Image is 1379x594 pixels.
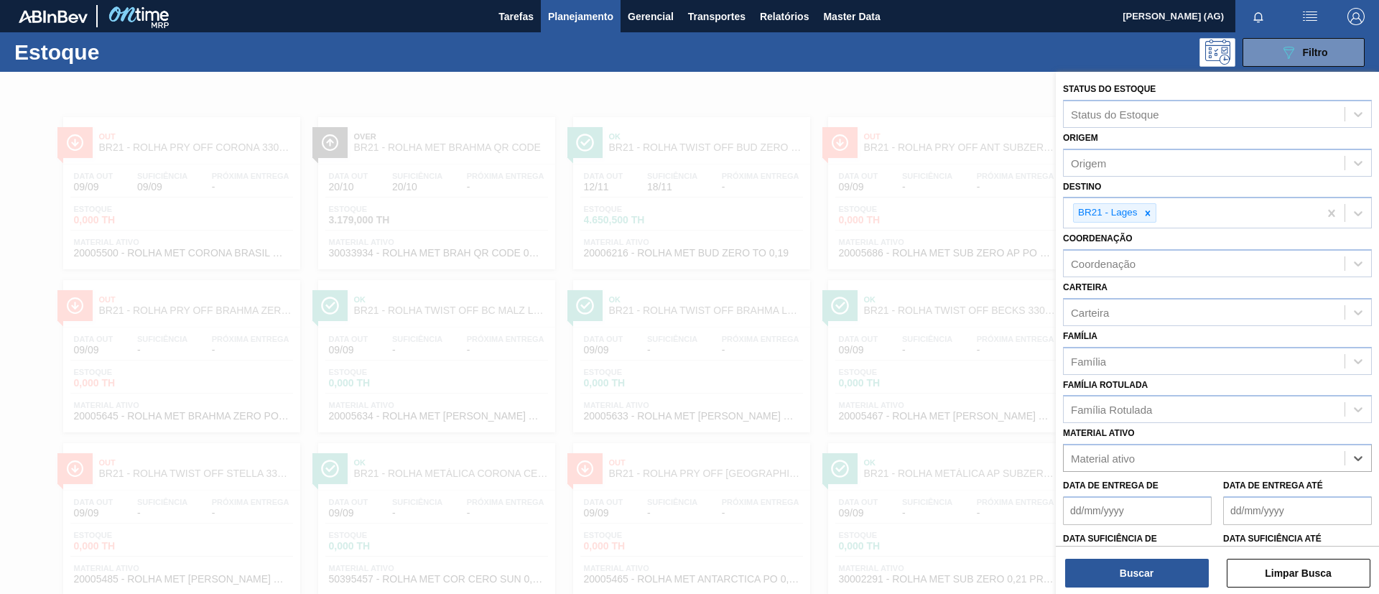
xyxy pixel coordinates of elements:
span: Gerencial [628,8,674,25]
div: Família [1071,355,1106,367]
label: Destino [1063,182,1101,192]
label: Origem [1063,133,1098,143]
span: Filtro [1303,47,1328,58]
span: Planejamento [548,8,613,25]
label: Material ativo [1063,428,1135,438]
span: Relatórios [760,8,809,25]
div: BR21 - Lages [1074,204,1140,222]
div: Pogramando: nenhum usuário selecionado [1199,38,1235,67]
span: Transportes [688,8,746,25]
span: Tarefas [498,8,534,25]
input: dd/mm/yyyy [1223,496,1372,525]
h1: Estoque [14,44,229,60]
img: TNhmsLtSVTkK8tSr43FrP2fwEKptu5GPRR3wAAAABJRU5ErkJggg== [19,10,88,23]
label: Status do Estoque [1063,84,1156,94]
label: Família Rotulada [1063,380,1148,390]
div: Coordenação [1071,258,1136,270]
label: Data de Entrega até [1223,481,1323,491]
button: Filtro [1243,38,1365,67]
input: dd/mm/yyyy [1063,496,1212,525]
label: Data suficiência até [1223,534,1322,544]
label: Data de Entrega de [1063,481,1159,491]
label: Data suficiência de [1063,534,1157,544]
div: Carteira [1071,306,1109,318]
div: Material ativo [1071,453,1135,465]
button: Notificações [1235,6,1281,27]
label: Família [1063,331,1097,341]
span: Master Data [823,8,880,25]
img: Logout [1347,8,1365,25]
div: Família Rotulada [1071,404,1152,416]
label: Coordenação [1063,233,1133,243]
div: Status do Estoque [1071,108,1159,120]
div: Origem [1071,157,1106,169]
label: Carteira [1063,282,1108,292]
img: userActions [1301,8,1319,25]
